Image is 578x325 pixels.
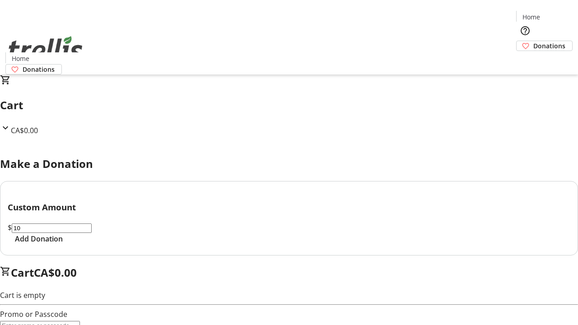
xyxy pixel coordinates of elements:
span: CA$0.00 [11,125,38,135]
span: Donations [533,41,565,51]
span: Donations [23,65,55,74]
span: Home [522,12,540,22]
span: Home [12,54,29,63]
h3: Custom Amount [8,201,570,214]
a: Donations [516,41,573,51]
span: $ [8,223,12,232]
a: Home [517,12,545,22]
a: Donations [5,64,62,74]
a: Home [6,54,35,63]
span: Add Donation [15,233,63,244]
span: CA$0.00 [34,265,77,280]
button: Add Donation [8,233,70,244]
img: Orient E2E Organization jrbnBDtHAO's Logo [5,26,86,71]
input: Donation Amount [12,223,92,233]
button: Cart [516,51,534,69]
button: Help [516,22,534,40]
